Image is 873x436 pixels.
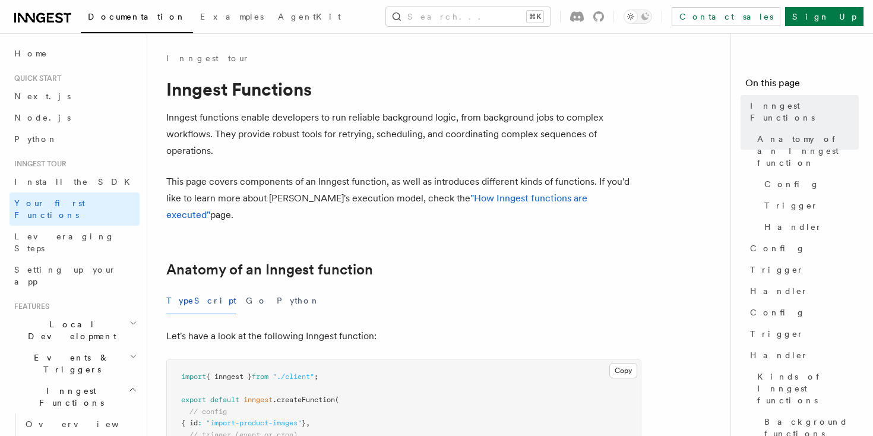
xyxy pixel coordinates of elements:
[88,12,186,21] span: Documentation
[278,12,341,21] span: AgentKit
[10,171,140,192] a: Install the SDK
[200,12,264,21] span: Examples
[193,4,271,32] a: Examples
[745,280,859,302] a: Handler
[10,74,61,83] span: Quick start
[273,396,335,404] span: .createFunction
[10,352,129,375] span: Events & Triggers
[624,10,652,24] button: Toggle dark mode
[273,372,314,381] span: "./client"
[14,265,116,286] span: Setting up your app
[206,372,252,381] span: { inngest }
[10,380,140,413] button: Inngest Functions
[14,113,71,122] span: Node.js
[609,363,637,378] button: Copy
[26,419,148,429] span: Overview
[10,302,49,311] span: Features
[745,323,859,345] a: Trigger
[745,302,859,323] a: Config
[745,76,859,95] h4: On this page
[166,328,641,345] p: Let's have a look at the following Inngest function:
[302,419,306,427] span: }
[14,177,137,187] span: Install the SDK
[745,345,859,366] a: Handler
[306,419,310,427] span: ,
[750,242,805,254] span: Config
[10,128,140,150] a: Python
[166,109,641,159] p: Inngest functions enable developers to run reliable background logic, from background jobs to com...
[10,226,140,259] a: Leveraging Steps
[764,200,818,211] span: Trigger
[210,396,239,404] span: default
[10,318,129,342] span: Local Development
[14,91,71,101] span: Next.js
[750,264,804,276] span: Trigger
[672,7,780,26] a: Contact sales
[10,159,67,169] span: Inngest tour
[760,173,859,195] a: Config
[166,173,641,223] p: This page covers components of an Inngest function, as well as introduces different kinds of func...
[10,192,140,226] a: Your first Functions
[750,328,804,340] span: Trigger
[21,413,140,435] a: Overview
[745,95,859,128] a: Inngest Functions
[10,107,140,128] a: Node.js
[166,78,641,100] h1: Inngest Functions
[760,195,859,216] a: Trigger
[10,347,140,380] button: Events & Triggers
[271,4,348,32] a: AgentKit
[764,221,823,233] span: Handler
[206,419,302,427] span: "import-product-images"
[246,287,267,314] button: Go
[166,287,236,314] button: TypeScript
[760,216,859,238] a: Handler
[757,371,859,406] span: Kinds of Inngest functions
[745,238,859,259] a: Config
[81,4,193,33] a: Documentation
[10,86,140,107] a: Next.js
[14,198,85,220] span: Your first Functions
[166,52,249,64] a: Inngest tour
[752,366,859,411] a: Kinds of Inngest functions
[314,372,318,381] span: ;
[181,372,206,381] span: import
[750,100,859,124] span: Inngest Functions
[785,7,863,26] a: Sign Up
[745,259,859,280] a: Trigger
[752,128,859,173] a: Anatomy of an Inngest function
[386,7,551,26] button: Search...⌘K
[181,396,206,404] span: export
[243,396,273,404] span: inngest
[10,385,128,409] span: Inngest Functions
[277,287,320,314] button: Python
[335,396,339,404] span: (
[181,419,198,427] span: { id
[252,372,268,381] span: from
[527,11,543,23] kbd: ⌘K
[750,307,805,318] span: Config
[750,349,808,361] span: Handler
[14,134,58,144] span: Python
[14,232,115,253] span: Leveraging Steps
[166,261,373,278] a: Anatomy of an Inngest function
[189,407,227,416] span: // config
[750,285,808,297] span: Handler
[757,133,859,169] span: Anatomy of an Inngest function
[10,259,140,292] a: Setting up your app
[14,48,48,59] span: Home
[198,419,202,427] span: :
[10,314,140,347] button: Local Development
[764,178,820,190] span: Config
[10,43,140,64] a: Home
